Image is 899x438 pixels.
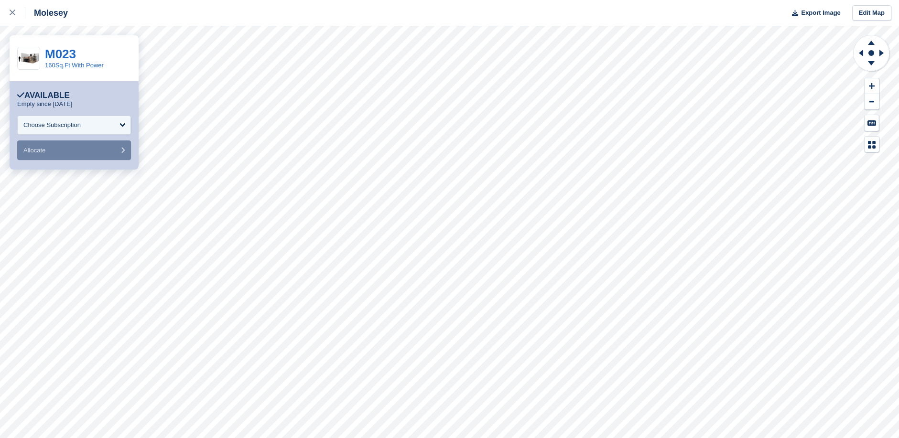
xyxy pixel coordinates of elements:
[45,47,76,61] a: M023
[23,120,81,130] div: Choose Subscription
[45,62,104,69] a: 160Sq.Ft With Power
[25,7,68,19] div: Molesey
[17,140,131,160] button: Allocate
[865,94,879,110] button: Zoom Out
[786,5,841,21] button: Export Image
[865,115,879,131] button: Keyboard Shortcuts
[865,78,879,94] button: Zoom In
[23,147,45,154] span: Allocate
[17,100,72,108] p: Empty since [DATE]
[801,8,840,18] span: Export Image
[865,137,879,152] button: Map Legend
[852,5,891,21] a: Edit Map
[18,50,40,67] img: 150-sqft-unit.jpg
[17,91,70,100] div: Available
